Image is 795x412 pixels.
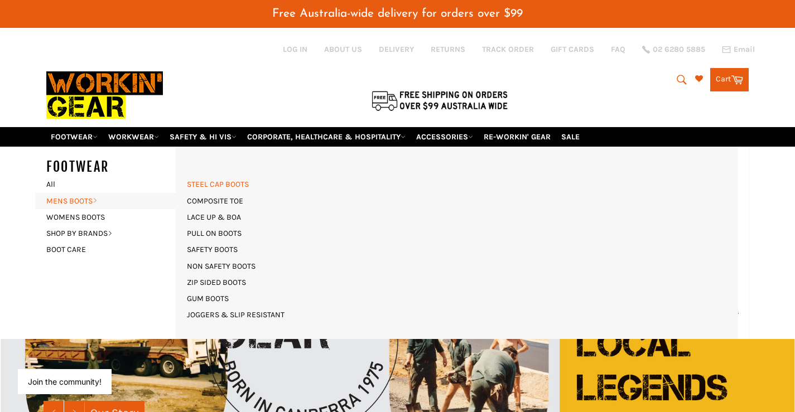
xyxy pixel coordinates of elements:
[181,258,261,274] a: NON SAFETY BOOTS
[41,176,187,192] a: All
[431,44,465,55] a: RETURNS
[181,176,254,192] a: STEEL CAP BOOTS
[710,68,749,91] a: Cart
[181,193,249,209] a: COMPOSITE TOE
[734,46,755,54] span: Email
[181,290,234,307] a: GUM BOOTS
[551,44,594,55] a: GIFT CARDS
[379,44,414,55] a: DELIVERY
[181,225,247,241] a: PULL ON BOOTS
[41,209,176,225] a: WOMENS BOOTS
[243,127,410,147] a: CORPORATE, HEALTHCARE & HOSPITALITY
[181,209,247,225] a: LACE UP & BOA
[41,225,176,241] a: SHOP BY BRANDS
[722,45,755,54] a: Email
[46,158,187,176] h5: FOOTWEAR
[181,241,243,258] a: SAFETY BOOTS
[642,46,705,54] a: 02 6280 5885
[283,45,307,54] a: Log in
[557,127,584,147] a: SALE
[41,193,176,209] a: MENS BOOTS
[272,8,523,20] span: Free Australia-wide delivery for orders over $99
[611,44,625,55] a: FAQ
[41,241,176,258] a: BOOT CARE
[46,127,102,147] a: FOOTWEAR
[324,44,362,55] a: ABOUT US
[104,127,163,147] a: WORKWEAR
[412,127,478,147] a: ACCESSORIES
[482,44,534,55] a: TRACK ORDER
[181,274,252,290] a: ZIP SIDED BOOTS
[479,127,555,147] a: RE-WORKIN' GEAR
[653,46,705,54] span: 02 6280 5885
[176,147,738,339] div: MENS BOOTS
[28,377,102,386] button: Join the community!
[370,89,509,112] img: Flat $9.95 shipping Australia wide
[181,307,290,323] a: JOGGERS & SLIP RESISTANT
[46,64,163,127] img: Workin Gear leaders in Workwear, Safety Boots, PPE, Uniforms. Australia's No.1 in Workwear
[165,127,241,147] a: SAFETY & HI VIS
